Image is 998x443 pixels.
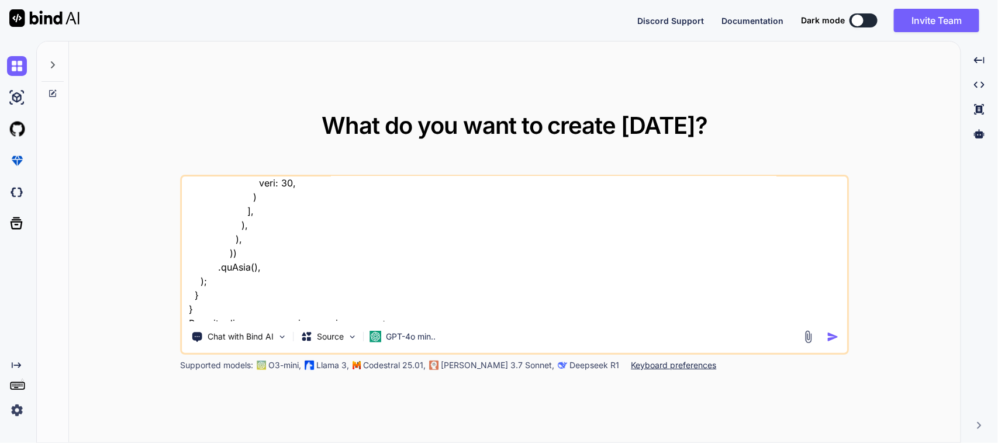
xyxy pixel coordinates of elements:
img: GPT-4o mini [370,331,382,342]
p: Llama 3, [317,359,350,371]
textarea: lore ip dolo si ametconse a elitseddoe te in utlabor etdo. Ma ali enim adm ven quisno exerci ulla... [182,176,847,321]
img: settings [7,400,27,420]
p: Source [317,331,344,342]
img: GPT-4 [257,361,267,370]
img: claude [430,361,439,370]
img: chat [7,56,27,76]
span: Dark mode [801,15,845,26]
p: Codestral 25.01, [364,359,426,371]
img: darkCloudIdeIcon [7,182,27,202]
button: Invite Team [894,9,979,32]
p: Deepseek R1 [570,359,620,371]
span: Discord Support [637,16,704,26]
p: Chat with Bind AI [208,331,274,342]
span: What do you want to create [DATE]? [322,111,708,140]
p: O3-mini, [269,359,302,371]
img: Mistral-AI [353,361,361,369]
p: [PERSON_NAME] 3.7 Sonnet, [441,359,555,371]
button: Discord Support [637,15,704,27]
p: Keyboard preferences [631,359,717,371]
span: Documentation [721,16,783,26]
img: claude [558,361,568,370]
p: Supported models: [181,359,254,371]
img: attachment [802,330,815,344]
p: GPT-4o min.. [386,331,436,342]
img: Pick Tools [278,332,288,342]
img: ai-studio [7,88,27,108]
img: premium [7,151,27,171]
img: Bind AI [9,9,80,27]
button: Documentation [721,15,783,27]
img: Llama2 [305,361,315,370]
img: icon [827,331,839,343]
img: githubLight [7,119,27,139]
img: Pick Models [348,332,358,342]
